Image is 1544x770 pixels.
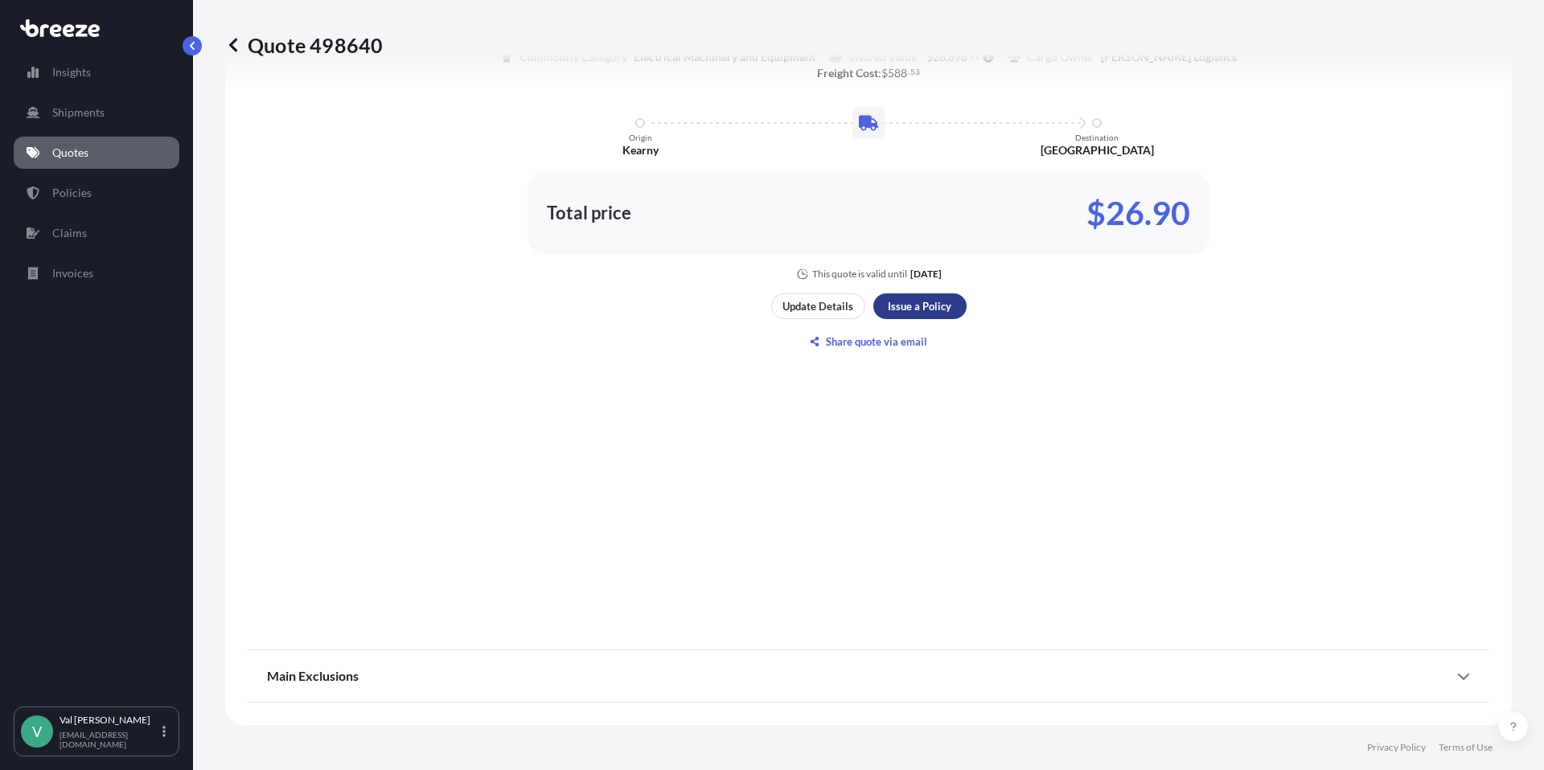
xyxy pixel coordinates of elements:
[14,56,179,88] a: Insights
[52,185,92,201] p: Policies
[267,668,359,684] span: Main Exclusions
[52,104,105,121] p: Shipments
[1086,200,1190,226] p: $26.90
[888,298,951,314] p: Issue a Policy
[60,730,159,749] p: [EMAIL_ADDRESS][DOMAIN_NAME]
[1439,741,1493,754] a: Terms of Use
[812,268,907,281] p: This quote is valid until
[52,64,91,80] p: Insights
[1075,133,1119,142] p: Destination
[14,217,179,249] a: Claims
[771,329,967,354] button: Share quote via email
[14,96,179,129] a: Shipments
[267,657,1470,695] div: Main Exclusions
[547,205,631,221] p: Total price
[14,257,179,289] a: Invoices
[629,133,652,142] p: Origin
[771,293,865,319] button: Update Details
[1367,741,1426,754] a: Privacy Policy
[622,142,659,158] p: Kearny
[52,225,87,241] p: Claims
[826,334,927,350] p: Share quote via email
[52,265,93,281] p: Invoices
[32,723,42,739] span: V
[910,268,942,281] p: [DATE]
[873,293,967,319] button: Issue a Policy
[14,177,179,209] a: Policies
[60,714,159,727] p: Val [PERSON_NAME]
[52,145,88,161] p: Quotes
[225,32,383,58] p: Quote 498640
[1041,142,1154,158] p: [GEOGRAPHIC_DATA]
[782,298,853,314] p: Update Details
[14,137,179,169] a: Quotes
